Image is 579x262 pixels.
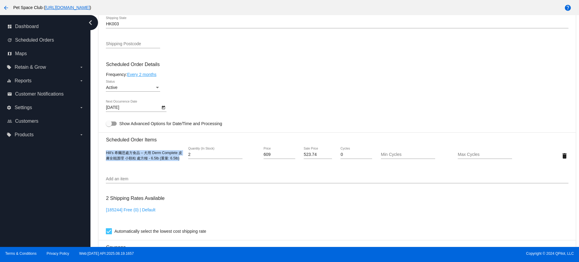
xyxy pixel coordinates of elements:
h3: Scheduled Order Items [106,132,568,143]
span: Pet Space Club ( ) [13,5,91,10]
button: Open calendar [160,104,166,110]
i: arrow_drop_down [79,105,84,110]
span: Customers [15,118,38,124]
input: Cycles [340,152,372,157]
i: chevron_left [86,18,95,27]
span: Active [106,85,117,90]
input: Add an item [106,177,568,182]
i: email [7,92,12,96]
a: Terms & Conditions [5,251,36,256]
i: local_offer [7,132,11,137]
a: dashboard Dashboard [7,22,84,31]
input: Shipping State [106,22,568,27]
a: email Customer Notifications [7,89,84,99]
a: Every 2 months [127,72,156,77]
mat-icon: arrow_back [2,4,10,11]
a: map Maps [7,49,84,58]
span: Customer Notifications [15,91,64,97]
span: Settings [14,105,32,110]
input: Quantity (In Stock) [188,152,242,157]
i: update [7,38,12,43]
input: Max Cycles [458,152,512,157]
span: Hill’s 希爾思處方食品 – 犬用 Derm Complete 皮膚全能護理 小顆粒 處方糧 - 6.5lb (重量: 6.5lb) [106,151,182,160]
span: Dashboard [15,24,39,29]
input: Next Occurrence Date [106,105,160,110]
h3: Scheduled Order Details [106,62,568,67]
input: Price [264,152,295,157]
i: map [7,51,12,56]
mat-icon: delete [561,152,568,159]
a: people_outline Customers [7,116,84,126]
a: Web:[DATE] API:2025.08.19.1657 [79,251,134,256]
mat-select: Status [106,85,160,90]
input: Shipping Postcode [106,42,160,46]
span: Maps [15,51,27,56]
a: update Scheduled Orders [7,35,84,45]
a: [URL][DOMAIN_NAME] [45,5,90,10]
span: Scheduled Orders [15,37,54,43]
span: Show Advanced Options for Date/Time and Processing [119,121,222,127]
span: Products [14,132,33,137]
a: [185244] Free (0) | Default [106,207,155,212]
i: arrow_drop_down [79,78,84,83]
input: Sale Price [304,152,332,157]
i: arrow_drop_down [79,65,84,70]
i: arrow_drop_down [79,132,84,137]
i: dashboard [7,24,12,29]
span: Automatically select the lowest cost shipping rate [114,228,206,235]
h3: 2 Shipping Rates Available [106,192,164,205]
div: Frequency: [106,72,568,77]
i: settings [7,105,11,110]
i: local_offer [7,65,11,70]
a: Privacy Policy [47,251,69,256]
span: Copyright © 2024 QPilot, LLC [295,251,574,256]
i: equalizer [7,78,11,83]
span: Reports [14,78,31,84]
h3: Coupons [106,240,568,250]
span: Retain & Grow [14,65,46,70]
mat-icon: help [564,4,571,11]
i: people_outline [7,119,12,124]
input: Min Cycles [381,152,435,157]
